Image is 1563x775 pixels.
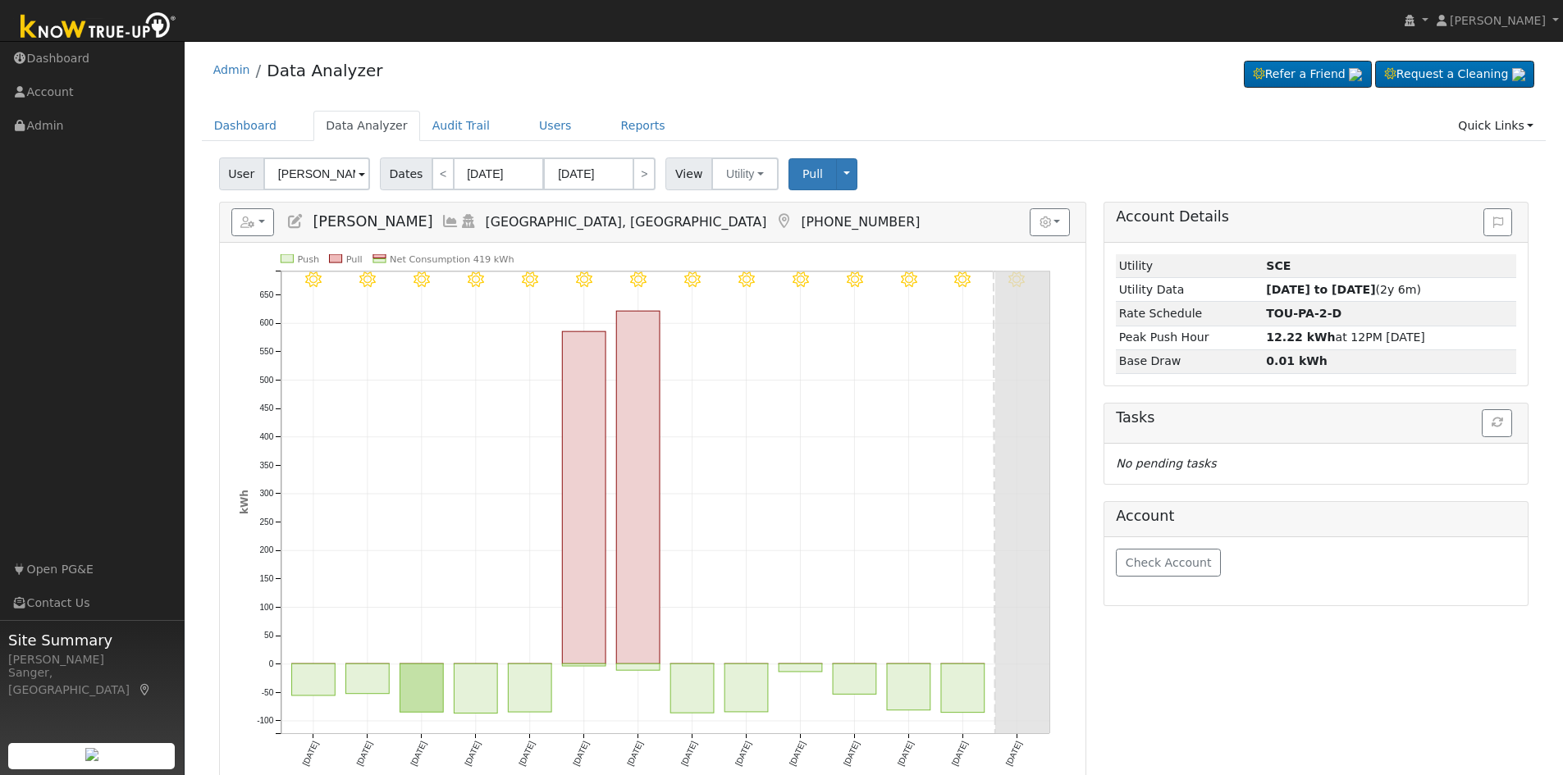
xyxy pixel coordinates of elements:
strong: 12.22 kWh [1266,331,1335,344]
text: Pull [345,254,362,265]
strong: 59 [1266,307,1341,320]
text: 0 [268,659,273,668]
i: 9/10 - MostlyClear [359,271,376,288]
text: Net Consumption 419 kWh [390,254,514,265]
text: [DATE] [842,740,861,768]
td: at 12PM [DATE] [1264,326,1517,349]
strong: 0.01 kWh [1266,354,1328,367]
i: 9/20 - Clear [900,271,916,288]
button: Pull [788,158,837,190]
a: > [633,157,656,190]
rect: onclick="" [345,664,389,694]
text: [DATE] [354,740,373,768]
text: [DATE] [950,740,969,768]
text: Push [297,254,319,265]
text: 550 [259,347,273,356]
text: [DATE] [409,740,427,768]
h5: Tasks [1116,409,1516,426]
input: Select a User [263,157,370,190]
rect: onclick="" [833,664,876,695]
i: No pending tasks [1116,457,1216,470]
img: Know True-Up [12,9,185,46]
text: [DATE] [463,740,482,768]
a: Reports [609,111,678,141]
i: 9/16 - Clear [684,271,701,288]
text: 500 [259,376,273,385]
h5: Account Details [1116,208,1516,226]
span: Dates [380,157,432,190]
a: Data Analyzer [313,111,420,141]
a: Admin [213,63,250,76]
span: Check Account [1126,556,1212,569]
i: 9/19 - Clear [846,271,862,288]
a: Audit Trail [420,111,502,141]
i: 9/11 - MostlyClear [414,271,430,288]
a: Edit User (16614) [286,213,304,230]
td: Utility [1116,254,1263,278]
text: 600 [259,319,273,328]
button: Utility [711,157,779,190]
rect: onclick="" [616,664,660,671]
a: Refer a Friend [1244,61,1372,89]
span: [PHONE_NUMBER] [801,214,920,230]
img: retrieve [1349,68,1362,81]
i: 9/13 - Clear [522,271,538,288]
rect: onclick="" [562,331,606,663]
span: View [665,157,712,190]
i: 9/17 - Clear [738,271,755,288]
td: Rate Schedule [1116,302,1263,326]
text: [DATE] [1004,740,1023,768]
a: < [432,157,455,190]
text: [DATE] [679,740,698,768]
a: Data Analyzer [267,61,382,80]
div: [PERSON_NAME] [8,651,176,668]
i: 9/09 - Clear [305,271,322,288]
span: User [219,157,264,190]
a: Quick Links [1446,111,1546,141]
text: 350 [259,461,273,470]
td: Peak Push Hour [1116,326,1263,349]
span: (2y 6m) [1266,283,1421,296]
a: Login As (last 04/17/2025 9:19:32 AM) [459,213,478,230]
rect: onclick="" [616,311,660,663]
text: [DATE] [896,740,915,768]
text: 650 [259,290,273,299]
text: 250 [259,517,273,527]
text: -100 [257,717,274,726]
text: 50 [264,631,274,641]
button: Check Account [1116,549,1221,577]
td: Utility Data [1116,278,1263,302]
text: 100 [259,603,273,612]
text: [DATE] [517,740,536,768]
a: Users [527,111,584,141]
a: Dashboard [202,111,290,141]
span: [PERSON_NAME] [313,213,432,230]
i: 9/12 - Clear [468,271,484,288]
text: 200 [259,546,273,555]
rect: onclick="" [454,664,497,713]
i: 9/15 - Clear [630,271,647,288]
span: [PERSON_NAME] [1450,14,1546,27]
strong: ID: OLTEHSD6T, authorized: 05/03/24 [1266,259,1291,272]
rect: onclick="" [724,664,768,713]
button: Refresh [1482,409,1512,437]
text: 300 [259,489,273,498]
text: [DATE] [625,740,644,768]
rect: onclick="" [941,664,985,713]
rect: onclick="" [400,664,443,713]
strong: [DATE] to [DATE] [1266,283,1375,296]
td: Base Draw [1116,349,1263,373]
h5: Account [1116,508,1516,525]
a: Request a Cleaning [1375,61,1534,89]
text: 400 [259,432,273,441]
text: [DATE] [300,740,319,768]
text: [DATE] [571,740,590,768]
div: Sanger, [GEOGRAPHIC_DATA] [8,664,176,699]
i: 9/21 - Clear [954,271,971,288]
button: Issue History [1483,208,1512,236]
a: Map [138,683,153,696]
text: 450 [259,404,273,413]
span: [GEOGRAPHIC_DATA], [GEOGRAPHIC_DATA] [486,214,767,230]
i: 9/18 - Clear [793,271,809,288]
text: [DATE] [734,740,752,768]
